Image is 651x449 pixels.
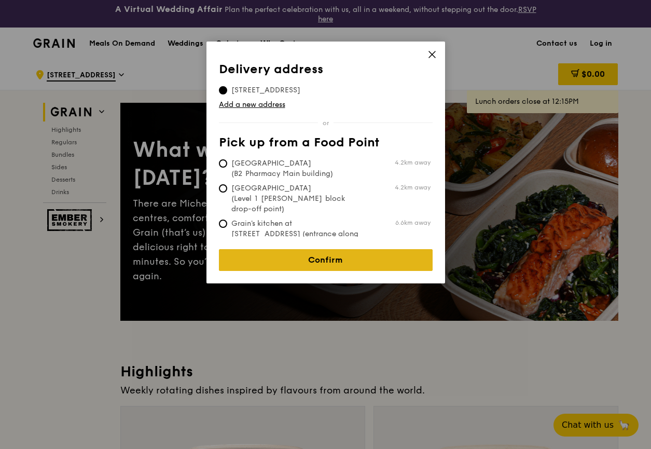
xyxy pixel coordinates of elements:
a: Add a new address [219,100,433,110]
input: Grain's kitchen at [STREET_ADDRESS] (entrance along [PERSON_NAME][GEOGRAPHIC_DATA])6.6km away [219,220,227,228]
input: [GEOGRAPHIC_DATA] (Level 1 [PERSON_NAME] block drop-off point)4.2km away [219,184,227,193]
th: Delivery address [219,62,433,81]
span: [GEOGRAPHIC_DATA] (B2 Pharmacy Main building) [219,158,373,179]
span: 4.2km away [395,158,431,167]
input: [GEOGRAPHIC_DATA] (B2 Pharmacy Main building)4.2km away [219,159,227,168]
th: Pick up from a Food Point [219,135,433,154]
span: Grain's kitchen at [STREET_ADDRESS] (entrance along [PERSON_NAME][GEOGRAPHIC_DATA]) [219,219,373,260]
input: [STREET_ADDRESS] [219,86,227,94]
a: Confirm [219,249,433,271]
span: 6.6km away [395,219,431,227]
span: 4.2km away [395,183,431,192]
span: [STREET_ADDRESS] [219,85,313,96]
span: [GEOGRAPHIC_DATA] (Level 1 [PERSON_NAME] block drop-off point) [219,183,373,214]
